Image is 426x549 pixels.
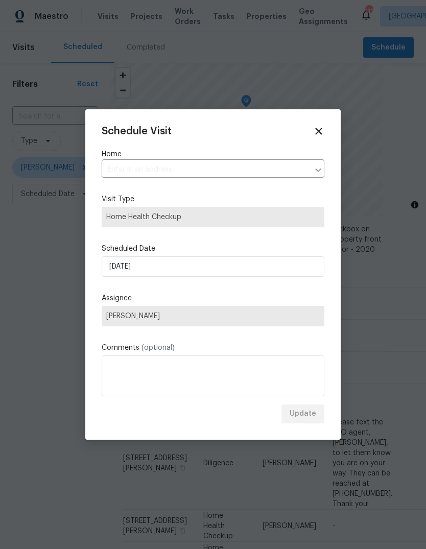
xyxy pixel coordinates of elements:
label: Home [102,149,324,159]
span: Schedule Visit [102,126,172,136]
label: Assignee [102,293,324,303]
span: [PERSON_NAME] [106,312,320,320]
span: Close [313,126,324,137]
input: M/D/YYYY [102,256,324,277]
input: Enter in an address [102,162,309,178]
span: (optional) [141,344,175,351]
span: Home Health Checkup [106,212,320,222]
label: Scheduled Date [102,244,324,254]
label: Visit Type [102,194,324,204]
label: Comments [102,343,324,353]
